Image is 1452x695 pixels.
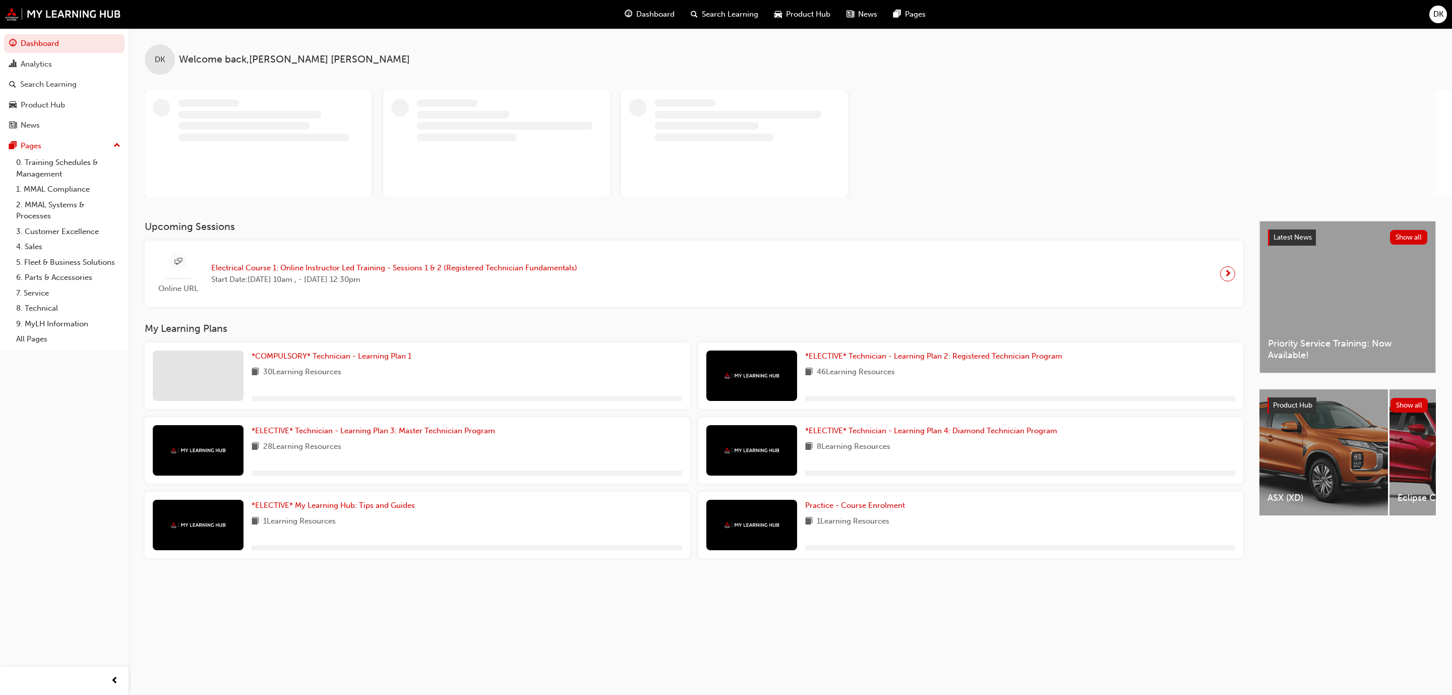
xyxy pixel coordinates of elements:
button: Show all [1390,230,1428,245]
a: car-iconProduct Hub [766,4,838,25]
div: Search Learning [20,79,77,90]
span: News [858,9,877,20]
a: 1. MMAL Compliance [12,182,125,197]
span: car-icon [774,8,782,21]
a: pages-iconPages [885,4,934,25]
span: 28 Learning Resources [263,441,341,453]
a: 0. Training Schedules & Management [12,155,125,182]
span: Dashboard [636,9,675,20]
a: 8. Technical [12,301,125,316]
img: mmal [170,522,226,529]
a: Dashboard [4,34,125,53]
div: Pages [21,140,41,152]
button: Show all [1390,398,1428,413]
span: Priority Service Training: Now Available! [1268,338,1427,361]
span: *ELECTIVE* Technician - Learning Plan 3: Master Technician Program [252,426,495,435]
a: Practice - Course Enrolment [805,500,909,511]
a: Search Learning [4,75,125,94]
h3: Upcoming Sessions [145,221,1243,233]
span: book-icon [252,366,259,379]
span: up-icon [113,139,120,152]
span: Product Hub [786,9,830,20]
span: *ELECTIVE* My Learning Hub: Tips and Guides [252,501,415,510]
button: DK [1429,6,1447,23]
span: ASX (XD) [1267,492,1380,504]
a: news-iconNews [838,4,885,25]
a: ASX (XD) [1259,389,1388,515]
span: DK [1433,9,1443,20]
img: mmal [724,373,779,379]
div: News [21,120,40,131]
span: Online URL [153,283,203,295]
img: mmal [724,522,779,529]
span: search-icon [691,8,698,21]
button: Pages [4,137,125,155]
a: *ELECTIVE* Technician - Learning Plan 3: Master Technician Program [252,425,499,437]
span: 46 Learning Resources [817,366,895,379]
span: pages-icon [9,142,17,151]
a: 9. MyLH Information [12,316,125,332]
a: 2. MMAL Systems & Processes [12,197,125,224]
span: 1 Learning Resources [817,515,889,528]
div: Analytics [21,59,52,70]
span: next-icon [1224,267,1232,281]
span: Start Date: [DATE] 10am , - [DATE] 12:30pm [211,274,577,285]
span: guage-icon [9,39,17,48]
span: DK [155,54,165,66]
span: book-icon [252,515,259,528]
span: book-icon [805,515,813,528]
a: Online URLElectrical Course 1: Online Instructor Led Training - Sessions 1 & 2 (Registered Techni... [153,249,1235,299]
span: search-icon [9,80,16,89]
span: book-icon [252,441,259,453]
span: prev-icon [111,675,118,687]
a: search-iconSearch Learning [683,4,766,25]
span: 1 Learning Resources [263,515,336,528]
a: 7. Service [12,285,125,301]
a: 6. Parts & Accessories [12,270,125,285]
img: mmal [5,8,121,21]
span: pages-icon [893,8,901,21]
button: DashboardAnalyticsSearch LearningProduct HubNews [4,32,125,137]
span: Practice - Course Enrolment [805,501,905,510]
a: guage-iconDashboard [617,4,683,25]
span: car-icon [9,101,17,110]
span: *ELECTIVE* Technician - Learning Plan 4: Diamond Technician Program [805,426,1057,435]
img: mmal [724,447,779,454]
span: book-icon [805,366,813,379]
span: book-icon [805,441,813,453]
span: Search Learning [702,9,758,20]
a: Product HubShow all [1267,397,1428,414]
img: mmal [170,447,226,454]
a: 3. Customer Excellence [12,224,125,240]
span: Electrical Course 1: Online Instructor Led Training - Sessions 1 & 2 (Registered Technician Funda... [211,262,577,274]
a: News [4,116,125,135]
span: *COMPULSORY* Technician - Learning Plan 1 [252,352,411,361]
span: Pages [905,9,926,20]
h3: My Learning Plans [145,323,1243,334]
a: Product Hub [4,96,125,114]
a: *COMPULSORY* Technician - Learning Plan 1 [252,351,415,362]
span: news-icon [846,8,854,21]
div: Product Hub [21,99,65,111]
span: news-icon [9,121,17,130]
span: chart-icon [9,60,17,69]
a: 5. Fleet & Business Solutions [12,255,125,270]
a: All Pages [12,331,125,347]
span: sessionType_ONLINE_URL-icon [174,256,182,268]
a: *ELECTIVE* Technician - Learning Plan 4: Diamond Technician Program [805,425,1061,437]
span: *ELECTIVE* Technician - Learning Plan 2: Registered Technician Program [805,352,1062,361]
span: Product Hub [1273,401,1312,410]
span: Latest News [1274,233,1312,242]
span: 30 Learning Resources [263,366,341,379]
a: Analytics [4,55,125,74]
a: Latest NewsShow allPriority Service Training: Now Available! [1259,221,1436,373]
a: *ELECTIVE* My Learning Hub: Tips and Guides [252,500,419,511]
a: 4. Sales [12,239,125,255]
a: *ELECTIVE* Technician - Learning Plan 2: Registered Technician Program [805,351,1066,362]
span: Welcome back , [PERSON_NAME] [PERSON_NAME] [179,54,410,66]
span: 8 Learning Resources [817,441,890,453]
span: guage-icon [625,8,632,21]
a: Latest NewsShow all [1268,229,1427,246]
